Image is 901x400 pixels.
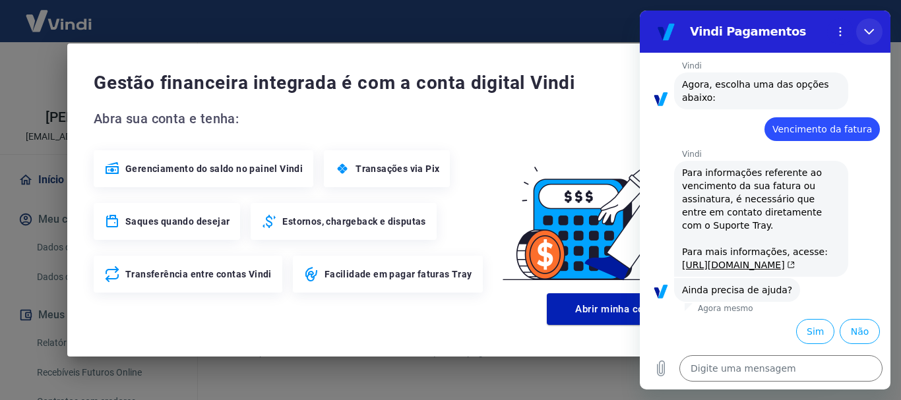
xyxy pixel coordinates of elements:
[356,162,439,175] span: Transações via Pix
[94,70,780,96] span: Gestão financeira integrada é com a conta digital Vindi
[640,11,890,389] iframe: Janela de mensagens
[547,293,747,325] button: Abrir minha conta digital Vindi
[487,108,807,288] img: Good Billing
[125,268,272,281] span: Transferência entre contas Vindi
[125,162,303,175] span: Gerenciamento do saldo no painel Vindi
[125,215,230,228] span: Saques quando desejar
[325,268,472,281] span: Facilidade em pagar faturas Tray
[282,215,425,228] span: Estornos, chargeback e disputas
[94,108,487,129] span: Abra sua conta e tenha:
